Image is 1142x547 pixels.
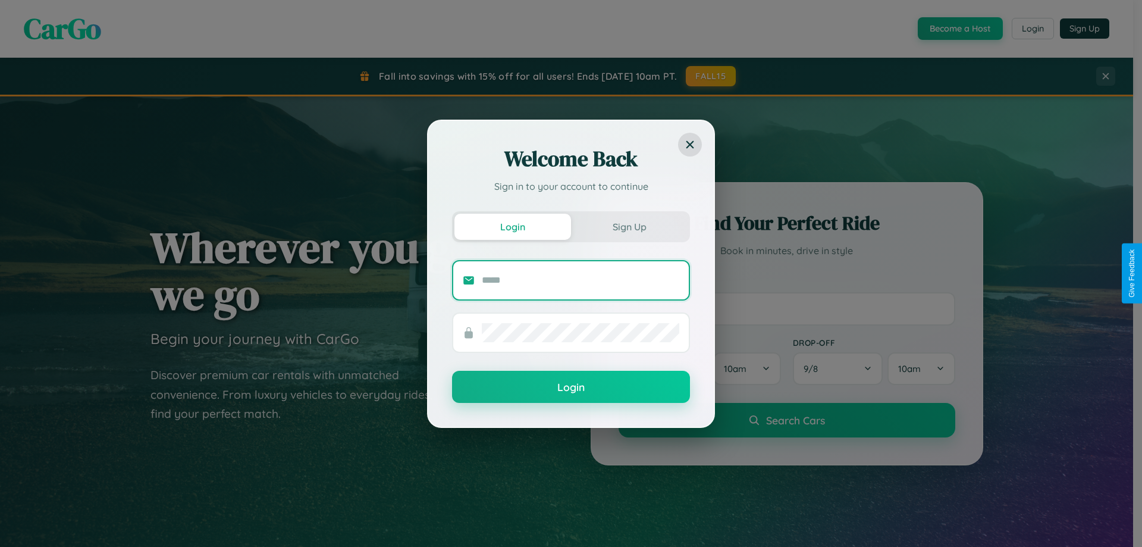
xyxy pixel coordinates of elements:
[452,179,690,193] p: Sign in to your account to continue
[452,371,690,403] button: Login
[1128,249,1136,298] div: Give Feedback
[454,214,571,240] button: Login
[571,214,688,240] button: Sign Up
[452,145,690,173] h2: Welcome Back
